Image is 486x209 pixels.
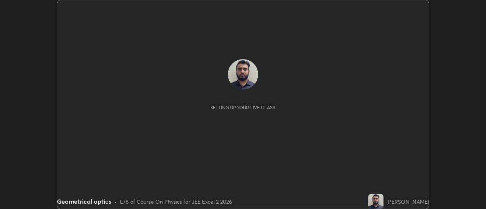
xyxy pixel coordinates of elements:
[368,194,383,209] img: 2d581e095ba74728bda1a1849c8d6045.jpg
[210,105,275,110] div: Setting up your live class
[57,197,111,206] div: Geometrical optics
[387,198,429,206] div: [PERSON_NAME]
[120,198,232,206] div: L78 of Course On Physics for JEE Excel 2 2026
[228,59,258,90] img: 2d581e095ba74728bda1a1849c8d6045.jpg
[114,198,117,206] div: •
